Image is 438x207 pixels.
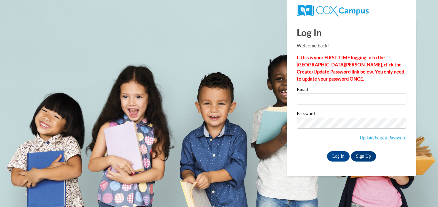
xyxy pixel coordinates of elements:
[297,26,406,39] h1: Log In
[297,87,406,94] label: Email
[327,151,350,162] input: Log In
[297,55,404,82] strong: If this is your FIRST TIME logging in to the [GEOGRAPHIC_DATA][PERSON_NAME], click the Create/Upd...
[297,7,369,13] a: COX Campus
[351,151,376,162] a: Sign Up
[360,135,406,140] a: Update/Forgot Password
[297,111,406,118] label: Password
[297,5,369,16] img: COX Campus
[297,42,406,49] p: Welcome back!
